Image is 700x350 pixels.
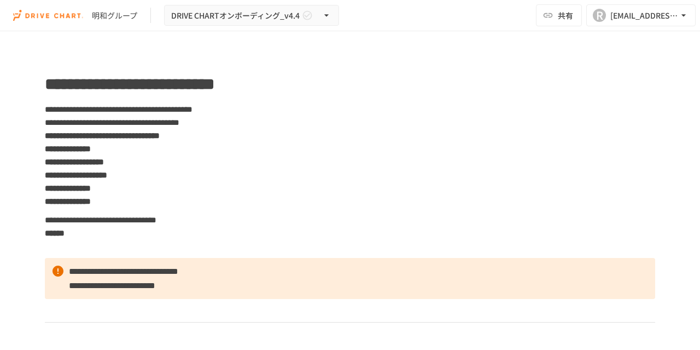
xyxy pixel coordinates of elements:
[593,9,606,22] div: R
[164,5,339,26] button: DRIVE CHARTオンボーディング_v4.4
[171,9,300,22] span: DRIVE CHARTオンボーディング_v4.4
[586,4,696,26] button: R[EMAIL_ADDRESS][DOMAIN_NAME]
[92,10,137,21] div: 明和グループ
[536,4,582,26] button: 共有
[610,9,678,22] div: [EMAIL_ADDRESS][DOMAIN_NAME]
[558,9,573,21] span: 共有
[13,7,83,24] img: i9VDDS9JuLRLX3JIUyK59LcYp6Y9cayLPHs4hOxMB9W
